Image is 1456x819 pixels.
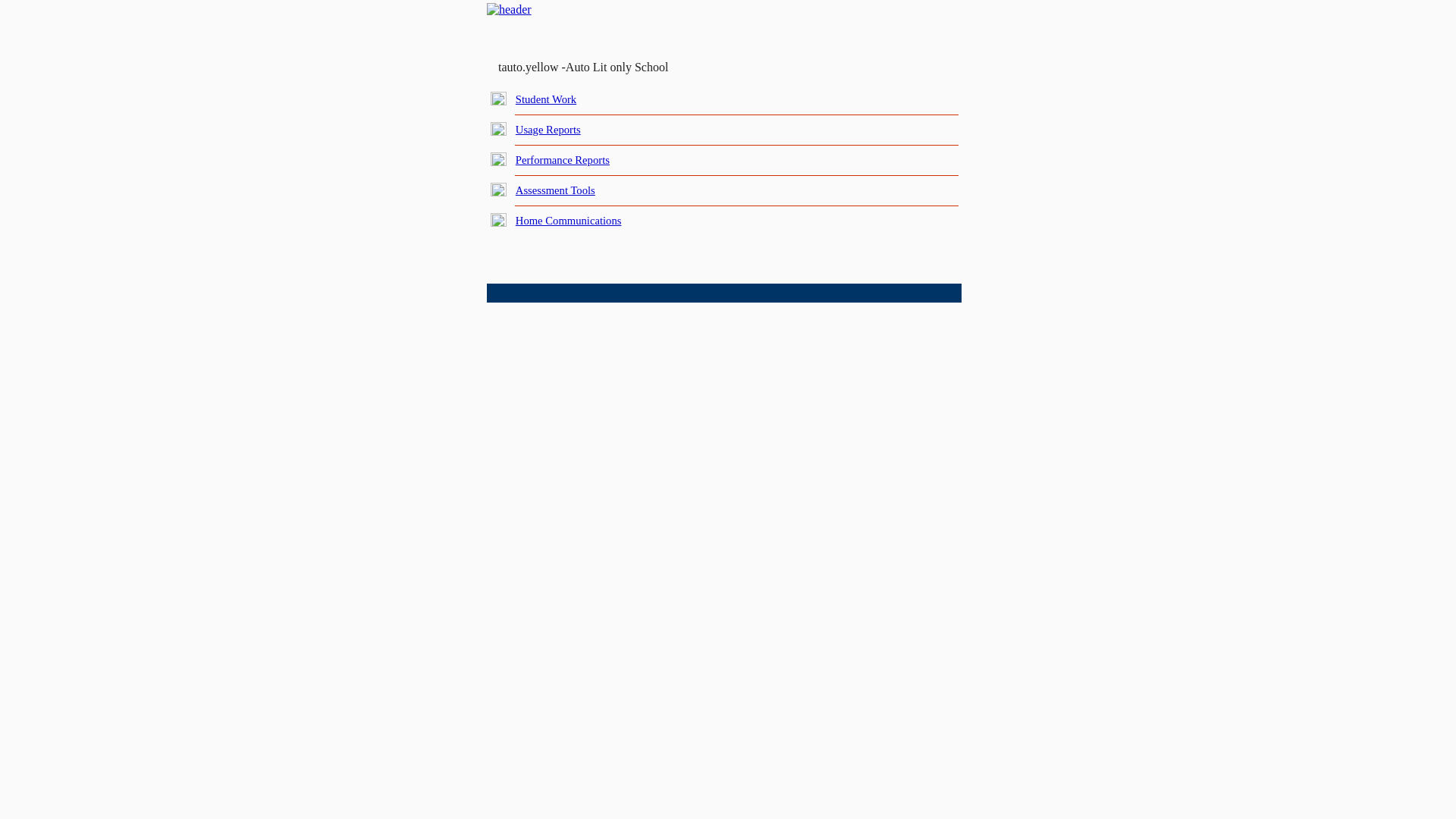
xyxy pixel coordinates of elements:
[516,124,581,136] a: Usage Reports
[491,122,507,136] img: plus.gif
[516,154,610,166] a: Performance Reports
[487,3,532,17] img: header
[491,213,507,227] img: plus.gif
[516,215,622,227] a: Home Communications
[516,184,595,196] a: Assessment Tools
[498,61,777,74] td: tauto.yellow -
[566,61,669,74] nobr: Auto Lit only School
[491,92,507,105] img: plus.gif
[491,152,507,166] img: plus.gif
[516,93,576,105] a: Student Work
[491,183,507,196] img: plus.gif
